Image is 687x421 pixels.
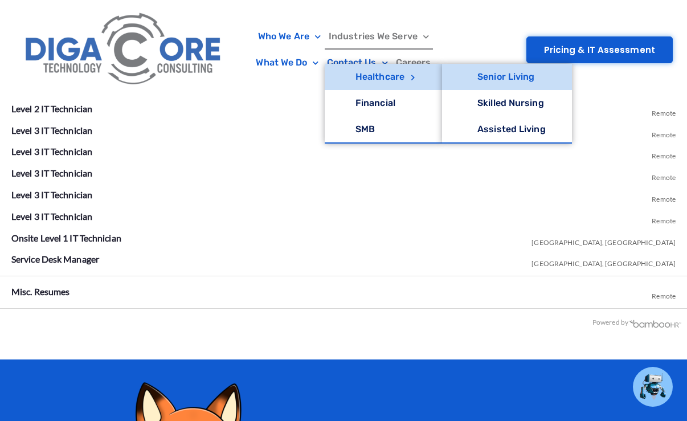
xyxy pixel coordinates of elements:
[11,286,69,297] a: Misc. Resumes
[323,50,392,76] a: Contact Us
[11,146,92,157] a: Level 3 IT Technician
[11,232,121,243] a: Onsite Level 1 IT Technician
[442,90,572,116] a: Skilled Nursing
[652,186,676,208] span: Remote
[234,23,453,76] nav: Menu
[325,116,442,142] a: SMB
[544,46,655,54] span: Pricing & IT Assessment
[531,230,676,251] span: [GEOGRAPHIC_DATA], [GEOGRAPHIC_DATA]
[11,125,92,136] a: Level 3 IT Technician
[325,64,442,144] ul: Industries We Serve
[11,189,92,200] a: Level 3 IT Technician
[526,36,673,63] a: Pricing & IT Assessment
[20,6,228,94] img: Digacore Logo
[11,103,92,114] a: Level 2 IT Technician
[442,64,572,90] a: Senior Living
[442,116,572,142] a: Assisted Living
[11,254,99,264] a: Service Desk Manager
[325,23,433,50] a: Industries We Serve
[442,64,572,144] ul: Healthcare
[392,50,435,76] a: Careers
[11,211,92,222] a: Level 3 IT Technician
[628,318,682,328] img: BambooHR - HR software
[325,64,442,90] a: Healthcare
[531,251,676,272] span: [GEOGRAPHIC_DATA], [GEOGRAPHIC_DATA]
[325,90,442,116] a: Financial
[11,167,92,178] a: Level 3 IT Technician
[652,283,676,305] span: Remote
[254,23,325,50] a: Who We Are
[652,165,676,186] span: Remote
[652,208,676,230] span: Remote
[252,50,322,76] a: What We Do
[652,143,676,165] span: Remote
[652,100,676,122] span: Remote
[652,122,676,144] span: Remote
